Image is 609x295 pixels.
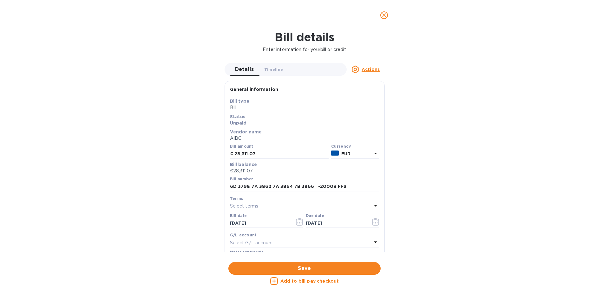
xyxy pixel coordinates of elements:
button: Save [228,262,381,275]
label: Notes (optional) [230,251,263,254]
b: Vendor name [230,129,262,134]
b: Currency [331,144,351,149]
label: Due date [306,214,324,218]
span: Timeline [264,66,283,73]
p: Select G/L account [230,240,273,246]
p: AIBC [230,135,379,142]
b: G/L account [230,233,257,237]
h1: Bill details [5,30,604,44]
label: Bill date [230,214,247,218]
u: Actions [362,67,380,72]
b: Status [230,114,246,119]
u: Add to bill pay checkout [280,279,339,284]
span: Details [235,65,254,74]
b: EUR [341,151,350,156]
p: €28,311.07 [230,168,379,174]
b: Terms [230,196,244,201]
p: Select terms [230,203,259,209]
button: close [377,8,392,23]
p: Bill [230,104,379,111]
span: Save [233,265,376,272]
input: Select date [230,219,290,228]
label: Bill number [230,177,253,181]
b: Bill type [230,99,249,104]
input: € Enter bill amount [234,149,329,159]
b: Bill balance [230,162,257,167]
p: Enter information for your bill or credit [5,46,604,53]
input: Enter bill number [230,182,379,191]
label: Bill amount [230,145,253,149]
b: General information [230,87,278,92]
p: Unpaid [230,120,379,126]
input: Due date [306,219,366,228]
div: € [230,149,234,159]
